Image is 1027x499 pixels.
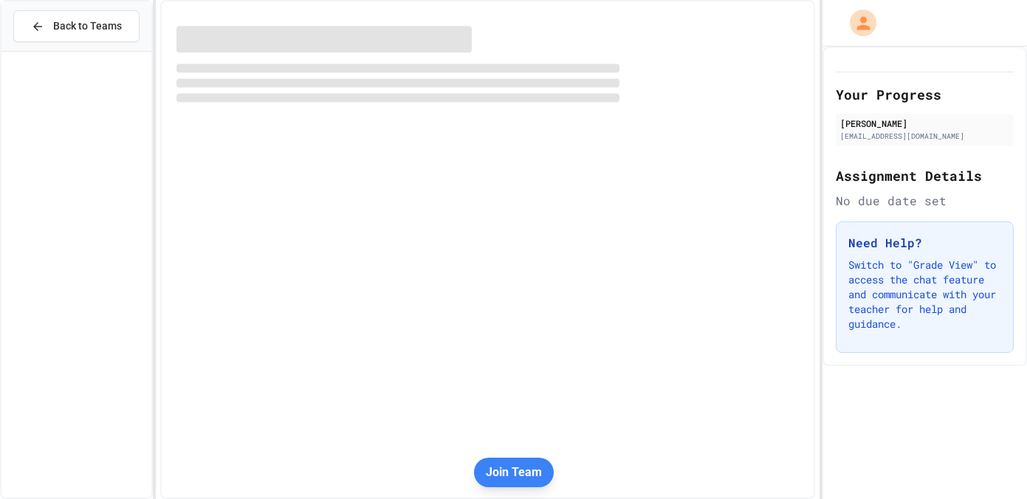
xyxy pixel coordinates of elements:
[904,376,1012,438] iframe: chat widget
[848,258,1001,331] p: Switch to "Grade View" to access the chat feature and communicate with your teacher for help and ...
[13,10,140,42] button: Back to Teams
[836,165,1014,186] h2: Assignment Details
[965,440,1012,484] iframe: chat widget
[848,234,1001,252] h3: Need Help?
[53,18,122,34] span: Back to Teams
[474,458,554,487] button: Join Team
[840,131,1009,142] div: [EMAIL_ADDRESS][DOMAIN_NAME]
[834,6,880,40] div: My Account
[840,117,1009,130] div: [PERSON_NAME]
[836,192,1014,210] div: No due date set
[836,84,1014,105] h2: Your Progress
